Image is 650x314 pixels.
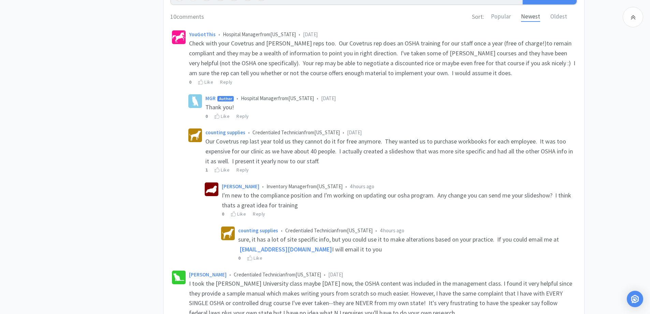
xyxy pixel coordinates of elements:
[328,271,343,278] span: [DATE]
[236,166,249,174] div: Reply
[238,227,576,235] div: Credentialed Technician from [US_STATE]
[521,12,540,22] div: Newest
[321,95,336,101] span: [DATE]
[491,12,511,22] div: Popular
[299,31,300,38] span: •
[350,183,374,190] span: 4 hours ago
[222,183,259,190] a: [PERSON_NAME]
[236,95,238,101] span: •
[189,31,216,38] a: YouGotThis
[189,271,227,278] a: [PERSON_NAME]
[238,255,241,261] strong: 0
[550,12,567,22] div: Oldest
[240,245,332,253] a: [EMAIL_ADDRESS][DOMAIN_NAME]
[248,129,250,136] span: •
[220,78,233,86] div: Reply
[198,78,213,86] div: Like
[205,129,245,136] a: counting supplies
[205,137,574,165] span: Our Covetrus rep last year told us they cannot do it for free anymore. They wanted us to purchase...
[189,271,576,279] div: Credentialed Technician from [US_STATE]
[189,79,192,85] strong: 0
[281,227,283,234] span: •
[205,103,234,111] span: Thank you!
[317,95,318,101] span: •
[189,30,576,39] div: Hospital Manager from [US_STATE]
[343,129,344,136] span: •
[170,12,204,22] h6: 10 comments
[303,31,318,38] span: [DATE]
[375,227,377,234] span: •
[205,94,576,103] div: Hospital Manager from [US_STATE]
[205,128,576,137] div: Credentialed Technician from [US_STATE]
[472,12,484,22] h6: Sort:
[380,227,404,234] span: 4 hours ago
[205,95,216,101] a: MGR
[189,39,577,77] span: Check with your Covetrus and [PERSON_NAME] reps too. Our Covetrus rep does an OSHA training for o...
[205,167,208,173] strong: 1
[222,211,225,217] strong: 0
[205,113,208,119] strong: 0
[332,245,382,253] span: I will email it to you
[222,182,576,191] div: Inventory Manager from [US_STATE]
[222,191,573,209] span: I'm new to the compliance position and I'm working on updating our osha program. Any change you c...
[231,210,246,218] div: Like
[262,183,264,190] span: •
[253,210,265,218] div: Reply
[218,31,220,38] span: •
[229,271,231,278] span: •
[347,129,362,136] span: [DATE]
[247,254,262,262] div: Like
[215,112,230,120] div: Like
[236,112,249,120] div: Reply
[218,96,233,101] span: Author
[324,271,326,278] span: •
[627,291,643,307] div: Open Intercom Messenger
[215,166,230,174] div: Like
[238,227,278,234] a: counting supplies
[238,235,559,243] span: sure, it has a lot of site specific info, but you could use it to make alterations based on your ...
[345,183,347,190] span: •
